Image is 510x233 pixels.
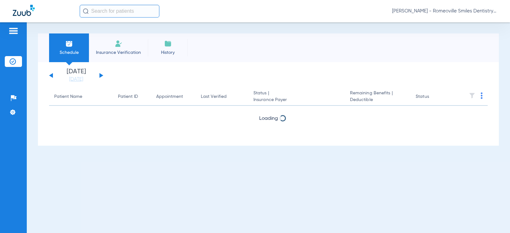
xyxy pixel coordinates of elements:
[153,49,183,56] span: History
[156,93,191,100] div: Appointment
[57,69,95,83] li: [DATE]
[469,92,475,99] img: filter.svg
[259,116,278,121] span: Loading
[350,97,405,103] span: Deductible
[115,40,122,47] img: Manual Insurance Verification
[8,27,18,35] img: hamburger-icon
[54,49,84,56] span: Schedule
[201,93,243,100] div: Last Verified
[411,88,454,106] th: Status
[164,40,172,47] img: History
[392,8,497,14] span: [PERSON_NAME] - Romeoville Smiles Dentistry
[201,93,227,100] div: Last Verified
[345,88,411,106] th: Remaining Benefits |
[118,93,138,100] div: Patient ID
[94,49,143,56] span: Insurance Verification
[118,93,146,100] div: Patient ID
[248,88,345,106] th: Status |
[54,93,82,100] div: Patient Name
[57,76,95,83] a: [DATE]
[80,5,159,18] input: Search for patients
[54,93,108,100] div: Patient Name
[13,5,35,16] img: Zuub Logo
[481,92,483,99] img: group-dot-blue.svg
[65,40,73,47] img: Schedule
[253,97,340,103] span: Insurance Payer
[156,93,183,100] div: Appointment
[83,8,89,14] img: Search Icon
